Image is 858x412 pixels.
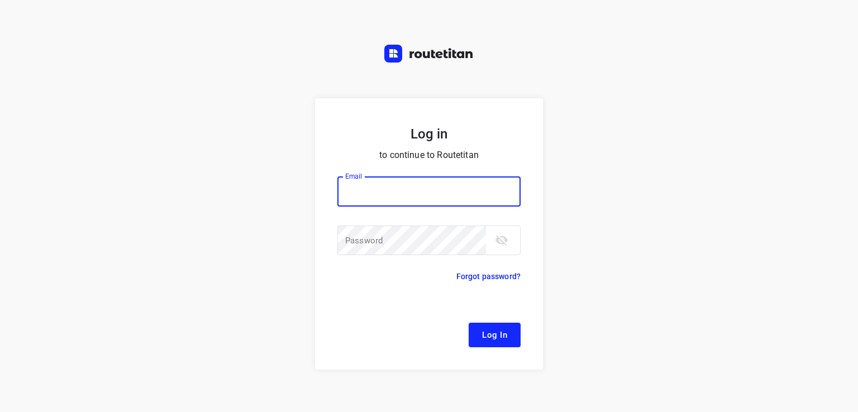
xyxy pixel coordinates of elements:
span: Log In [482,328,507,342]
button: toggle password visibility [490,229,513,251]
img: Routetitan [384,45,474,63]
p: to continue to Routetitan [337,147,521,163]
h5: Log in [337,125,521,143]
button: Log In [469,323,521,347]
p: Forgot password? [456,270,521,283]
